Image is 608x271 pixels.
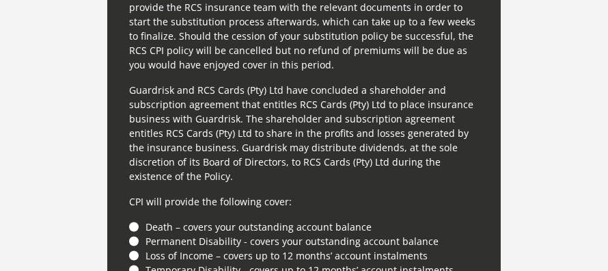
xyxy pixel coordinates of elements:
li: Permanent Disability - covers your outstanding account balance [129,234,479,248]
li: Death – covers your outstanding account balance [129,220,479,234]
p: CPI will provide the following cover: [129,194,479,209]
p: Guardrisk and RCS Cards (Pty) Ltd have concluded a shareholder and subscription agreement that en... [129,83,479,183]
li: Loss of Income – covers up to 12 months’ account instalments [129,248,479,263]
